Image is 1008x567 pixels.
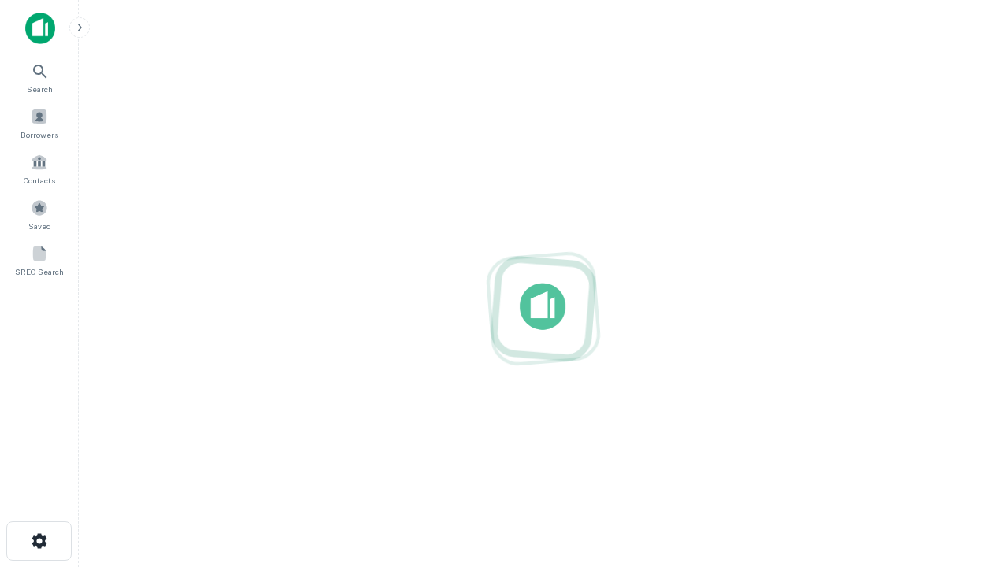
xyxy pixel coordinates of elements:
a: SREO Search [5,239,74,281]
img: capitalize-icon.png [25,13,55,44]
span: SREO Search [15,265,64,278]
span: Saved [28,220,51,232]
span: Borrowers [20,128,58,141]
a: Search [5,56,74,98]
span: Contacts [24,174,55,187]
a: Saved [5,193,74,235]
a: Borrowers [5,102,74,144]
iframe: Chat Widget [929,441,1008,517]
span: Search [27,83,53,95]
a: Contacts [5,147,74,190]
